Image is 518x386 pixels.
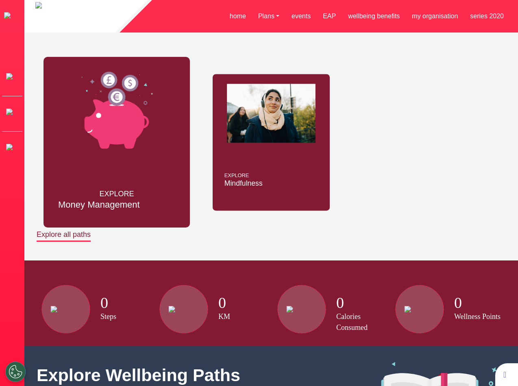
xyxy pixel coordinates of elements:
img: home-wellness-points.svg [405,306,435,312]
p: Wellness Points [454,311,501,322]
h3: Money Management [58,200,175,210]
div: Explore [224,171,318,189]
span: 0 [336,294,344,311]
a: Explore all paths [37,230,91,242]
a: series 2020 [468,9,514,23]
span: 0 [100,294,108,311]
img: home-km.svg [169,306,199,312]
a: events [289,9,321,23]
img: settings-generic.svg [6,73,13,80]
a: home [228,9,256,23]
a: wellbeing benefits [346,9,410,23]
img: FINANCENOVEMBER.png [61,69,172,158]
a: my organisation [410,9,468,23]
p: Calories Consumed [336,311,383,333]
p: Steps [100,311,147,322]
span: Plans [258,13,274,20]
img: logout-generic.svg [6,144,13,150]
img: Mindfulness.png [227,84,316,143]
span: 0 [454,294,462,311]
p: KM [218,311,265,322]
img: home-steps.svg [51,306,81,312]
img: faq-generic.svg [6,108,13,115]
span: 0 [218,294,226,311]
img: home-nutrition.svg [287,306,317,312]
button: Open Preferences [5,362,26,382]
a: EAP [321,9,346,23]
h3: Mindfulness [224,179,318,188]
div: Explore [58,189,175,212]
img: default-asset-generic.svg [4,12,11,19]
a: Plans [256,9,289,23]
